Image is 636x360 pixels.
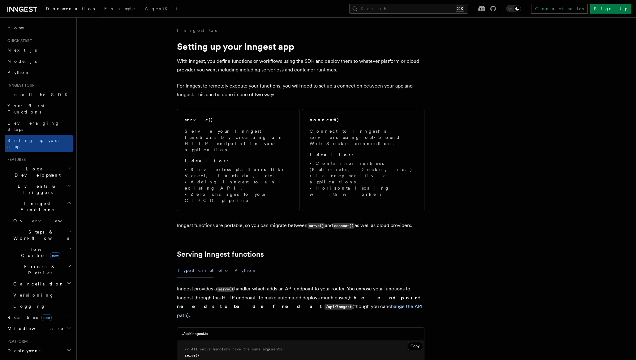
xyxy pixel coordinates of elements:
[11,215,73,226] a: Overview
[7,70,30,75] span: Python
[101,2,141,17] a: Examples
[307,223,325,229] code: serve()
[5,67,73,78] a: Python
[5,200,67,213] span: Inngest Functions
[11,289,73,301] a: Versioning
[531,4,588,14] a: Contact sales
[185,166,292,179] li: Serverless platforms like Vercel, Lambda, etc.
[185,158,292,164] p: :
[177,285,424,320] p: Inngest provides a handler which adds an API endpoint to your router. You expose your functions t...
[50,252,60,259] span: new
[7,59,37,64] span: Node.js
[13,304,45,309] span: Logging
[145,6,178,11] span: AgentKit
[11,226,73,244] button: Steps & Workflows
[42,2,101,17] a: Documentation
[5,83,35,88] span: Inngest tour
[5,89,73,100] a: Install the SDK
[185,353,196,358] span: serve
[310,173,417,185] li: Latency sensitive applications
[11,261,73,278] button: Errors & Retries
[7,92,71,97] span: Install the SDK
[185,191,292,204] li: Zero changes to your CI/CD pipeline
[13,218,77,223] span: Overview
[5,38,32,43] span: Quick start
[177,221,424,230] p: Inngest functions are portable, so you can migrate between and as well as cloud providers.
[104,6,137,11] span: Examples
[41,314,52,321] span: new
[177,82,424,99] p: For Inngest to remotely execute your functions, you will need to set up a connection between your...
[324,304,353,310] code: /api/inngest
[333,223,355,229] code: connect()
[141,2,181,17] a: AgentKit
[5,215,73,312] div: Inngest Functions
[218,264,230,277] button: Go
[5,22,73,33] a: Home
[7,103,44,114] span: Your first Functions
[349,4,468,14] button: Search...⌘K
[185,179,292,191] li: Adding Inngest to an existing API.
[408,342,422,350] button: Copy
[5,323,73,334] button: Middleware
[456,6,464,12] kbd: ⌘K
[217,287,234,292] code: serve()
[5,118,73,135] a: Leveraging Steps
[5,339,28,344] span: Platform
[310,152,417,158] p: :
[185,128,292,153] p: Serve your Inngest functions by creating an HTTP endpoint in your application.
[5,181,73,198] button: Events & Triggers
[5,45,73,56] a: Next.js
[196,353,200,358] span: ({
[7,48,37,53] span: Next.js
[13,293,54,298] span: Versioning
[5,345,73,356] button: Deployment
[182,331,208,336] h3: ./api/inngest.ts
[5,100,73,118] a: Your first Functions
[185,158,227,163] strong: Ideal for
[177,250,264,259] a: Serving Inngest functions
[11,301,73,312] a: Logging
[5,163,73,181] button: Local Development
[11,278,73,289] button: Cancellation
[11,264,67,276] span: Errors & Retries
[5,166,67,178] span: Local Development
[302,109,424,211] a: connect()Connect to Inngest's servers using out-bound WebSocket connection.Ideal for:Container ru...
[506,5,521,12] button: Toggle dark mode
[185,117,213,123] h2: serve()
[7,25,25,31] span: Home
[177,264,213,277] button: TypeScript
[310,160,417,173] li: Container runtimes (Kubernetes, Docker, etc.)
[177,57,424,74] p: With Inngest, you define functions or workflows using the SDK and deploy them to whatever platfor...
[11,281,64,287] span: Cancellation
[5,183,67,195] span: Events & Triggers
[310,117,339,123] h2: connect()
[5,314,52,320] span: Realtime
[5,312,73,323] button: Realtimenew
[11,229,69,241] span: Steps & Workflows
[310,185,417,197] li: Horizontal scaling with workers
[11,244,73,261] button: Flow Controlnew
[5,56,73,67] a: Node.js
[185,347,284,351] span: // All serve handlers have the same arguments:
[5,348,41,354] span: Deployment
[5,198,73,215] button: Inngest Functions
[310,128,417,147] p: Connect to Inngest's servers using out-bound WebSocket connection.
[590,4,631,14] a: Sign Up
[177,109,299,211] a: serve()Serve your Inngest functions by creating an HTTP endpoint in your application.Ideal for:Se...
[177,27,220,33] a: Inngest tour
[5,157,26,162] span: Features
[234,264,257,277] button: Python
[5,325,64,332] span: Middleware
[7,121,60,132] span: Leveraging Steps
[5,135,73,152] a: Setting up your app
[177,41,424,52] h1: Setting up your Inngest app
[7,138,61,149] span: Setting up your app
[310,152,352,157] strong: Ideal for
[46,6,97,11] span: Documentation
[11,246,68,259] span: Flow Control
